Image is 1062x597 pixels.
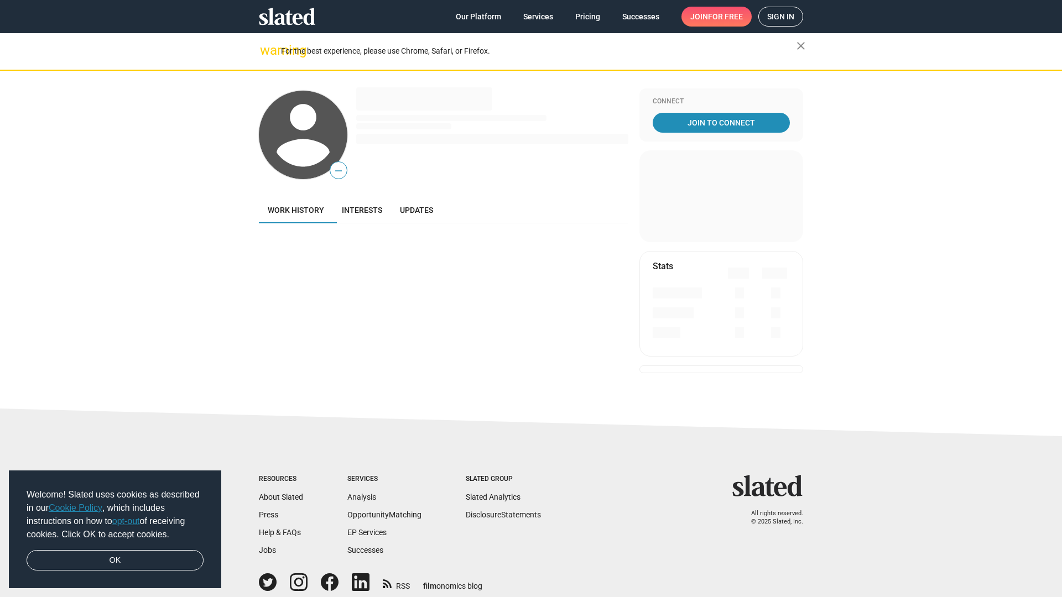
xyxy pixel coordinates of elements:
[566,7,609,27] a: Pricing
[49,503,102,512] a: Cookie Policy
[391,197,442,223] a: Updates
[342,206,382,214] span: Interests
[794,39,808,53] mat-icon: close
[466,475,541,484] div: Slated Group
[330,164,347,178] span: —
[259,475,303,484] div: Resources
[112,516,140,526] a: opt-out
[268,206,324,214] span: Work history
[708,7,743,27] span: for free
[456,7,501,27] span: Our Platform
[575,7,600,27] span: Pricing
[383,574,410,591] a: RSS
[347,510,421,519] a: OpportunityMatching
[347,528,387,537] a: EP Services
[690,7,743,27] span: Join
[333,197,391,223] a: Interests
[423,582,436,590] span: film
[259,493,303,501] a: About Slated
[423,572,482,591] a: filmonomics blog
[653,113,790,133] a: Join To Connect
[740,510,803,526] p: All rights reserved. © 2025 Slated, Inc.
[523,7,553,27] span: Services
[259,546,276,554] a: Jobs
[347,493,376,501] a: Analysis
[259,528,301,537] a: Help & FAQs
[347,475,421,484] div: Services
[9,470,221,589] div: cookieconsent
[681,7,752,27] a: Joinfor free
[767,7,794,26] span: Sign in
[259,510,278,519] a: Press
[347,546,383,554] a: Successes
[613,7,668,27] a: Successes
[400,206,433,214] span: Updates
[27,488,204,541] span: Welcome! Slated uses cookies as described in our , which includes instructions on how to of recei...
[466,493,520,501] a: Slated Analytics
[514,7,562,27] a: Services
[447,7,510,27] a: Our Platform
[653,97,790,106] div: Connect
[281,44,796,59] div: For the best experience, please use Chrome, Safari, or Firefox.
[259,197,333,223] a: Work history
[622,7,659,27] span: Successes
[27,550,204,571] a: dismiss cookie message
[653,260,673,272] mat-card-title: Stats
[758,7,803,27] a: Sign in
[260,44,273,57] mat-icon: warning
[655,113,788,133] span: Join To Connect
[466,510,541,519] a: DisclosureStatements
